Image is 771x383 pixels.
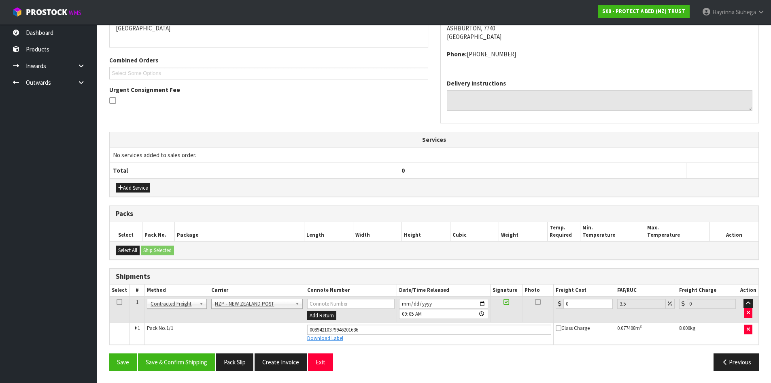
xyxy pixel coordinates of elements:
th: Method [145,285,209,296]
td: m [615,323,677,344]
th: Action [710,222,758,241]
th: Weight [499,222,548,241]
th: Connote Number [305,285,397,296]
td: No services added to sales order. [110,148,758,163]
span: Hayrinna [712,8,735,16]
button: Save & Confirm Shipping [138,353,215,371]
strong: S08 - PROTECT A BED (NZ) TRUST [602,8,685,15]
button: Ship Selected [141,246,174,255]
h3: Packs [116,210,752,218]
th: # [130,285,145,296]
input: Connote Number [307,299,395,309]
th: Total [110,163,398,178]
span: 8.000 [679,325,690,332]
th: Photo [522,285,554,296]
th: Date/Time Released [397,285,490,296]
th: Height [401,222,450,241]
th: Carrier [209,285,305,296]
th: FAF/RUC [615,285,677,296]
img: cube-alt.png [12,7,22,17]
span: Glass Charge [556,325,590,332]
span: 1/1 [166,325,173,332]
th: Min. Temperature [580,222,645,241]
button: Add Return [307,311,336,321]
span: Siuhega [736,8,756,16]
span: 1 [138,325,140,332]
button: Previous [714,353,759,371]
th: Select [110,285,130,296]
label: Combined Orders [109,56,158,64]
span: 0.077408 [617,325,635,332]
span: 1 [136,299,138,306]
h3: Shipments [116,273,752,280]
th: Temp. Required [548,222,580,241]
a: S08 - PROTECT A BED (NZ) TRUST [598,5,690,18]
th: Cubic [450,222,499,241]
button: Save [109,353,137,371]
button: Add Service [116,183,150,193]
input: Freight Charge [687,299,736,309]
button: Pack Slip [216,353,253,371]
label: Delivery Instructions [447,79,506,88]
th: Select [110,222,142,241]
button: Select All [116,246,140,255]
th: Action [738,285,758,296]
th: Services [110,132,758,148]
input: Freight Adjustment [617,299,666,309]
small: WMS [69,9,81,17]
td: Pack No. [145,323,305,344]
button: Create Invoice [255,353,307,371]
span: 0 [401,167,405,174]
th: Package [174,222,304,241]
button: Exit [308,353,333,371]
th: Freight Charge [677,285,738,296]
address: [PHONE_NUMBER] [447,50,753,58]
label: Urgent Consignment Fee [109,86,180,94]
th: Signature [490,285,522,296]
th: Width [353,222,401,241]
th: Max. Temperature [645,222,709,241]
span: NZP - NEW ZEALAND POST [215,299,291,309]
th: Pack No. [142,222,174,241]
th: Freight Cost [554,285,615,296]
strong: phone [447,50,467,58]
span: ProStock [26,7,67,17]
th: Length [304,222,353,241]
a: Download Label [307,335,343,342]
span: Contracted Freight [151,299,196,309]
td: kg [677,323,738,344]
sup: 3 [640,324,642,329]
input: Freight Cost [563,299,612,309]
input: Connote Number [307,325,552,335]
